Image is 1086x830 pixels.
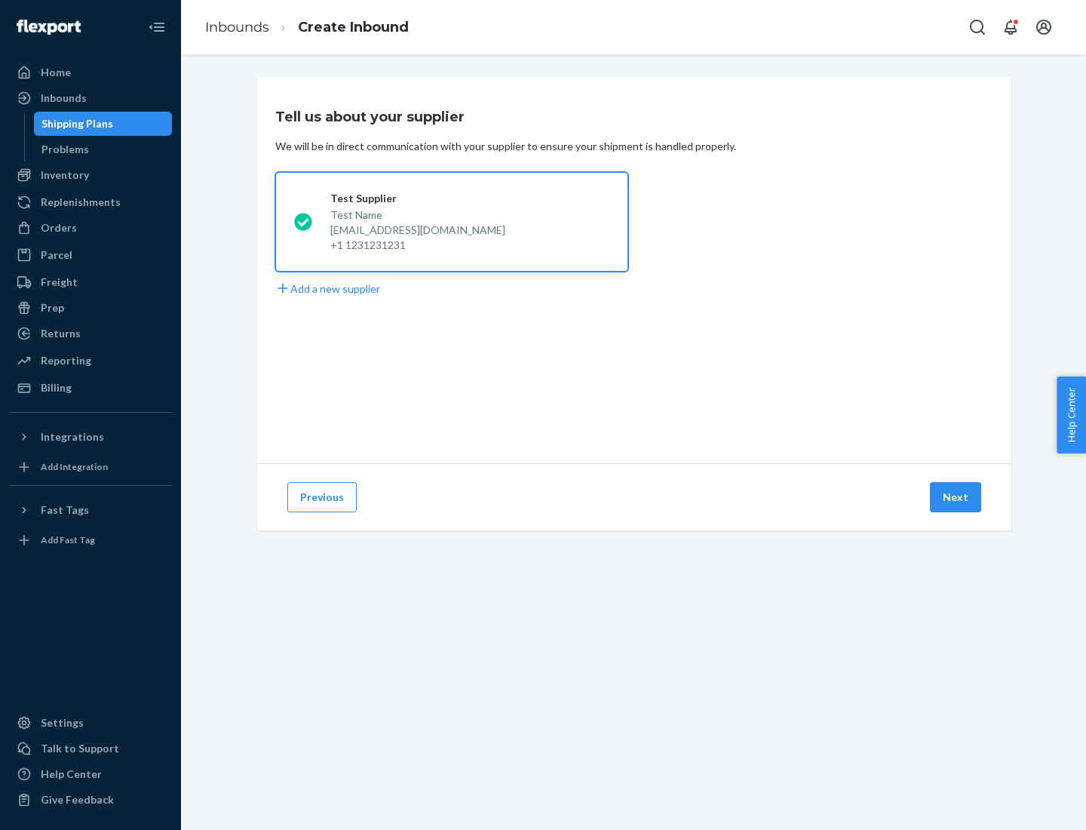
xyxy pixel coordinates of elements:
a: Shipping Plans [34,112,173,136]
div: Parcel [41,247,72,263]
div: Prep [41,300,64,315]
div: Returns [41,326,81,341]
div: Freight [41,275,78,290]
div: Add Integration [41,460,108,473]
div: Shipping Plans [41,116,113,131]
div: Settings [41,715,84,730]
a: Replenishments [9,190,172,214]
a: Inventory [9,163,172,187]
a: Create Inbound [298,19,409,35]
a: Billing [9,376,172,400]
div: Orders [41,220,77,235]
button: Integrations [9,425,172,449]
a: Inbounds [9,86,172,110]
button: Next [930,482,981,512]
div: Talk to Support [41,741,119,756]
a: Reporting [9,349,172,373]
button: Fast Tags [9,498,172,522]
a: Parcel [9,243,172,267]
button: Open account menu [1029,12,1059,42]
button: Add a new supplier [275,281,380,297]
div: We will be in direct communication with your supplier to ensure your shipment is handled properly. [275,139,736,154]
div: Home [41,65,71,80]
div: Fast Tags [41,503,89,518]
button: Open notifications [995,12,1026,42]
a: Orders [9,216,172,240]
img: Flexport logo [17,20,81,35]
div: Help Center [41,767,102,782]
button: Close Navigation [142,12,172,42]
div: Inbounds [41,91,87,106]
a: Inbounds [205,19,269,35]
button: Help Center [1057,377,1086,453]
a: Home [9,60,172,85]
div: Problems [41,142,89,157]
div: Give Feedback [41,792,114,807]
ol: breadcrumbs [193,5,421,50]
button: Open Search Box [962,12,992,42]
h3: Tell us about your supplier [275,107,465,127]
a: Add Integration [9,455,172,479]
div: Add Fast Tag [41,533,95,546]
div: Integrations [41,429,104,444]
a: Returns [9,321,172,346]
a: Settings [9,711,172,735]
a: Freight [9,270,172,294]
a: Talk to Support [9,736,172,761]
a: Help Center [9,762,172,786]
div: Inventory [41,168,89,183]
div: Billing [41,380,72,395]
button: Give Feedback [9,788,172,812]
a: Add Fast Tag [9,528,172,552]
div: Replenishments [41,195,121,210]
button: Previous [287,482,357,512]
a: Prep [9,296,172,320]
div: Reporting [41,353,91,368]
a: Problems [34,137,173,161]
